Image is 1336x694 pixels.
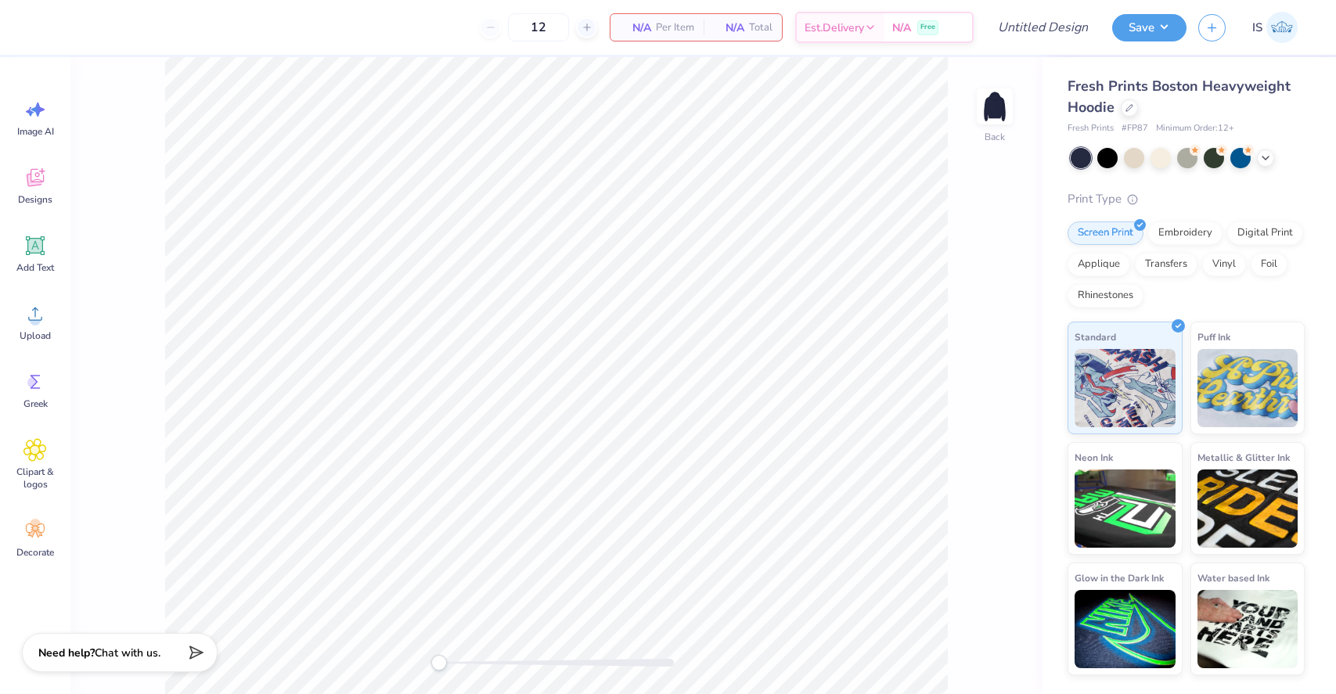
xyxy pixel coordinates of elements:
[1197,469,1298,548] img: Metallic & Glitter Ink
[1075,449,1113,466] span: Neon Ink
[979,91,1010,122] img: Back
[1245,12,1305,43] a: IS
[1197,349,1298,427] img: Puff Ink
[1197,590,1298,668] img: Water based Ink
[16,546,54,559] span: Decorate
[1068,284,1143,307] div: Rhinestones
[1135,253,1197,276] div: Transfers
[1251,253,1287,276] div: Foil
[1075,349,1176,427] img: Standard
[1075,570,1164,586] span: Glow in the Dark Ink
[1068,221,1143,245] div: Screen Print
[9,466,61,491] span: Clipart & logos
[18,193,52,206] span: Designs
[1197,570,1269,586] span: Water based Ink
[1202,253,1246,276] div: Vinyl
[17,125,54,138] span: Image AI
[508,13,569,41] input: – –
[431,655,447,671] div: Accessibility label
[656,20,694,36] span: Per Item
[1112,14,1187,41] button: Save
[1252,19,1262,37] span: IS
[1075,469,1176,548] img: Neon Ink
[749,20,772,36] span: Total
[620,20,651,36] span: N/A
[1148,221,1223,245] div: Embroidery
[1068,77,1291,117] span: Fresh Prints Boston Heavyweight Hoodie
[1068,253,1130,276] div: Applique
[1197,329,1230,345] span: Puff Ink
[1068,190,1305,208] div: Print Type
[1266,12,1298,43] img: Isaiah Swanson
[892,20,911,36] span: N/A
[1197,449,1290,466] span: Metallic & Glitter Ink
[1156,122,1234,135] span: Minimum Order: 12 +
[23,397,48,410] span: Greek
[1075,329,1116,345] span: Standard
[1227,221,1303,245] div: Digital Print
[985,12,1100,43] input: Untitled Design
[920,22,935,33] span: Free
[1122,122,1148,135] span: # FP87
[713,20,744,36] span: N/A
[95,645,160,660] span: Chat with us.
[985,130,1005,144] div: Back
[20,329,51,342] span: Upload
[38,645,95,660] strong: Need help?
[1068,122,1114,135] span: Fresh Prints
[16,261,54,274] span: Add Text
[1075,590,1176,668] img: Glow in the Dark Ink
[805,20,864,36] span: Est. Delivery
